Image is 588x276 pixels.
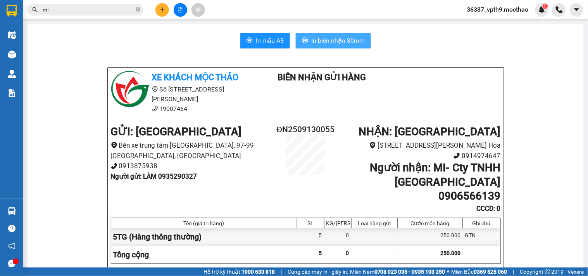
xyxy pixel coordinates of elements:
[8,50,16,59] img: warehouse-icon
[474,269,507,275] strong: 0369 525 060
[346,250,349,256] span: 0
[556,6,563,13] img: phone-icon
[247,37,253,45] span: printer
[350,267,445,276] span: Miền Nam
[174,3,187,17] button: file-add
[319,250,322,256] span: 5
[8,89,16,97] img: solution-icon
[338,151,500,161] li: 0914974647
[278,72,366,82] b: Biên Nhận Gửi Hàng
[452,267,507,276] span: Miền Bắc
[273,123,338,136] h2: ĐN2509130055
[191,3,205,17] button: aim
[241,269,275,275] strong: 1900 633 818
[7,5,17,17] img: logo-vxr
[111,267,160,273] b: Chưa cước : 250.000
[543,3,548,9] sup: 1
[324,228,352,246] div: 0
[544,3,547,9] span: 1
[476,205,500,212] b: CCCD : 0
[353,220,396,226] div: Loại hàng gửi
[370,161,500,202] b: Người nhận : MI- Cty TNHH [GEOGRAPHIC_DATA] 0906566139
[338,140,500,151] li: [STREET_ADDRESS][PERSON_NAME] Hòa
[164,267,220,273] b: Tổng phải thu: 250.000
[465,220,498,226] div: Ghi chú
[463,228,500,246] div: GTN
[111,85,255,104] li: Số [STREET_ADDRESS][PERSON_NAME]
[111,172,197,180] b: Người gửi : LÂM 0935290327
[454,152,460,159] span: phone
[513,267,514,276] span: |
[111,142,117,148] span: environment
[297,228,324,246] div: 5
[8,70,16,78] img: warehouse-icon
[398,228,463,246] div: 250.000
[152,86,158,92] span: environment
[111,161,273,171] li: 0913875938
[240,33,290,48] button: printerIn mẫu A5
[296,33,371,48] button: printerIn biên nhận 80mm
[359,125,500,138] b: NHẬN : [GEOGRAPHIC_DATA]
[311,36,365,45] span: In biên nhận 80mm
[374,269,445,275] strong: 0708 023 035 - 0935 103 250
[8,207,16,215] img: warehouse-icon
[111,163,117,169] span: phone
[545,269,550,274] span: copyright
[178,7,183,12] span: file-add
[8,225,16,232] span: question-circle
[570,3,583,17] button: caret-down
[326,220,349,226] div: KG/[PERSON_NAME]
[299,220,322,226] div: SL
[461,5,535,14] span: 36387_vpth9.mocthao
[113,220,295,226] div: Tên (giá trị hàng)
[447,270,450,273] span: ⚪️
[136,7,140,12] span: close-circle
[111,71,150,110] img: logo.jpg
[302,37,308,45] span: printer
[136,6,140,14] span: close-circle
[256,36,284,45] span: In mẫu A5
[111,228,297,246] div: 5TG (Hàng thông thường)
[8,242,16,250] span: notification
[155,3,169,17] button: plus
[160,7,165,12] span: plus
[288,267,348,276] span: Cung cấp máy in - giấy in:
[441,250,461,256] span: 250.000
[43,5,134,14] input: Tìm tên, số ĐT hoặc mã đơn
[152,72,239,82] b: Xe khách Mộc Thảo
[281,267,282,276] span: |
[369,142,376,148] span: environment
[111,140,273,161] li: Bến xe trung tâm [GEOGRAPHIC_DATA], 97-99 [GEOGRAPHIC_DATA], [GEOGRAPHIC_DATA]
[111,104,255,114] li: 19007464
[113,250,149,259] span: Tổng cộng
[400,220,461,226] div: Cước món hàng
[195,7,201,12] span: aim
[538,6,545,13] img: icon-new-feature
[32,7,38,12] span: search
[8,31,16,39] img: warehouse-icon
[573,6,580,13] span: caret-down
[203,267,275,276] span: Hỗ trợ kỹ thuật:
[8,260,16,267] span: message
[111,125,242,138] b: GỬI : [GEOGRAPHIC_DATA]
[152,105,158,112] span: phone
